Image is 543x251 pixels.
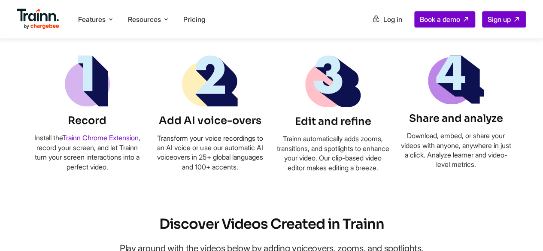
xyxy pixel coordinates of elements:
a: Log in [367,12,407,27]
a: Pricing [183,15,205,24]
p: Transform your voice recordings to an AI voice or use our automatic AI voiceovers in 25+ global l... [154,133,266,172]
span: Features [78,15,106,24]
img: step-four | | Video creation | Online video creator | Online video editor [428,55,484,104]
a: Book a demo [414,11,475,27]
a: Sign up [482,11,526,27]
span: Log in [383,15,402,24]
img: step-two | | Video creation | Online video creator | Online video editor [182,55,238,106]
iframe: Chat Widget [500,210,543,251]
h3: Add AI voice-overs [154,114,266,128]
img: step-one | | Video creation | Online video creator | Online video editor [65,55,110,106]
h3: Record [31,114,143,128]
a: Trainn Chrome Extension [62,133,139,142]
img: step-three | | Video creation | Online video creator | Online video editor [305,55,361,107]
p: Install the , record your screen, and let Trainn turn your screen interactions into a perfect video. [31,133,143,172]
span: Book a demo [420,15,460,24]
p: Trainn automatically adds zooms, transitions, and spotlights to enhance your video. Our clip-base... [277,134,389,172]
span: Resources [128,15,161,24]
h3: Edit and refine [277,115,389,129]
p: Download, embed, or share your videos with anyone, anywhere in just a click. Analyze learner and ... [400,131,512,169]
img: Trainn Logo [17,9,59,29]
span: Sign up [488,15,511,24]
h3: Share and analyze [400,112,512,126]
h2: Discover Videos Created in Trainn [111,215,433,233]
